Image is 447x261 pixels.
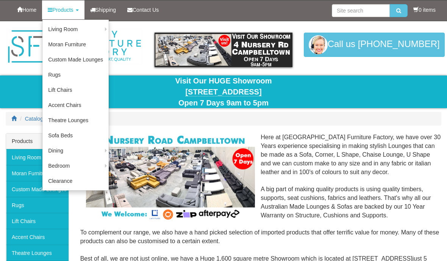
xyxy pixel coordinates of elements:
[42,67,109,82] a: Rugs
[6,29,143,64] img: Sydney Furniture Factory
[413,6,436,14] li: 0 items
[155,33,292,67] img: showroom.gif
[6,229,69,245] a: Accent Chairs
[6,181,69,197] a: Custom Made Lounges
[6,245,69,261] a: Theatre Lounges
[42,143,109,158] a: Dining
[6,165,69,181] a: Moran Furniture
[42,113,109,128] a: Theatre Lounges
[122,0,164,19] a: Contact Us
[22,7,36,13] span: Home
[86,133,255,221] img: Corner Modular Lounges
[42,37,109,52] a: Moran Furniture
[42,128,109,143] a: Sofa Beds
[6,213,69,229] a: Lift Chairs
[332,4,390,17] input: Site search
[42,82,109,97] a: Lift Chairs
[42,158,109,173] a: Bedroom
[42,22,109,37] a: Living Room
[42,0,84,19] a: Products
[6,134,69,149] div: Products
[42,97,109,113] a: Accent Chairs
[6,197,69,213] a: Rugs
[42,173,109,189] a: Clearance
[133,7,159,13] span: Contact Us
[25,116,43,122] a: Catalog
[6,75,441,108] div: Visit Our HUGE Showroom Open 7 Days 9am to 5pm
[6,149,69,165] a: Living Room
[11,0,42,19] a: Home
[84,0,122,19] a: Shipping
[95,7,116,13] span: Shipping
[52,7,73,13] span: Products
[42,52,109,67] a: Custom Made Lounges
